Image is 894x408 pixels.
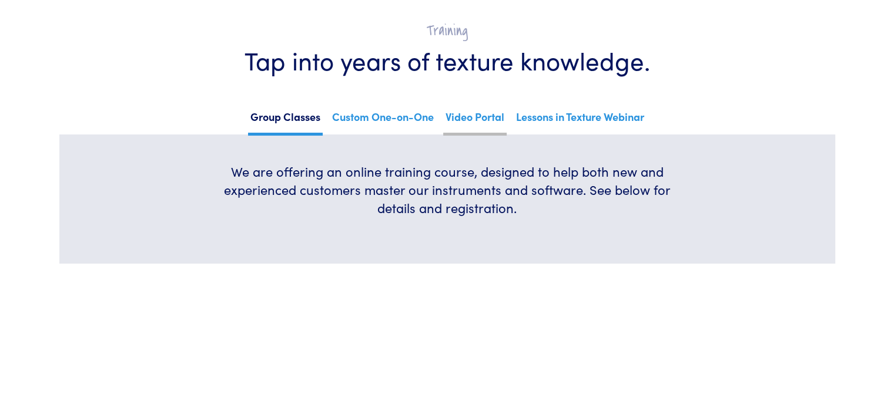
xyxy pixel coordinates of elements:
h2: Training [95,22,800,40]
a: Lessons in Texture Webinar [514,107,647,133]
h1: Tap into years of texture knowledge. [95,45,800,76]
h6: We are offering an online training course, designed to help both new and experienced customers ma... [215,163,680,217]
a: Video Portal [443,107,507,136]
a: Custom One-on-One [330,107,436,133]
a: Group Classes [248,107,323,136]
